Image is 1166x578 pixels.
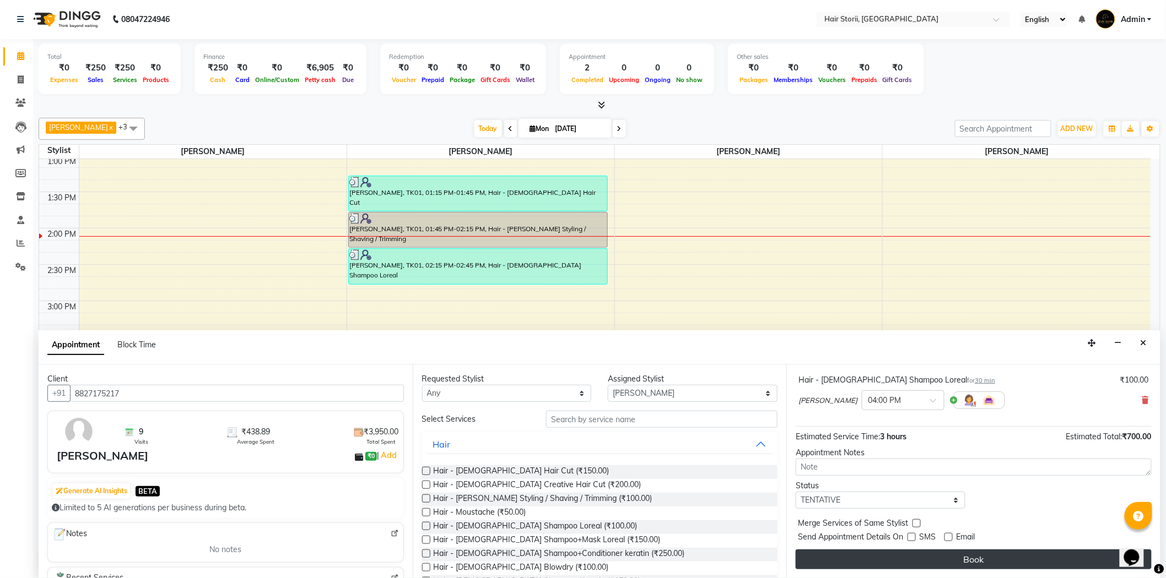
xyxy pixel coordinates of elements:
[478,76,513,84] span: Gift Cards
[233,62,252,74] div: ₹0
[1121,14,1145,25] span: Admin
[849,62,880,74] div: ₹0
[46,156,79,167] div: 1:00 PM
[63,416,95,448] img: avatar
[673,62,705,74] div: 0
[513,62,537,74] div: ₹0
[737,62,771,74] div: ₹0
[252,76,302,84] span: Online/Custom
[70,385,404,402] input: Search by Name/Mobile/Email/Code
[642,76,673,84] span: Ongoing
[798,531,903,545] span: Send Appointment Details On
[47,76,81,84] span: Expenses
[434,548,685,561] span: Hair - [DEMOGRAPHIC_DATA] Shampoo+Conditioner keratin (₹250.00)
[81,62,110,74] div: ₹250
[39,145,79,156] div: Stylist
[367,438,396,446] span: Total Spent
[47,52,172,62] div: Total
[389,52,537,62] div: Redemption
[47,373,404,385] div: Client
[527,124,552,133] span: Mon
[252,62,302,74] div: ₹0
[798,374,995,386] div: Hair - [DEMOGRAPHIC_DATA] Shampoo Loreal
[52,502,400,514] div: Limited to 5 AI generations per business during beta.
[46,265,79,276] div: 2:30 PM
[139,426,143,438] span: 9
[883,145,1151,159] span: [PERSON_NAME]
[110,76,140,84] span: Services
[118,122,136,131] span: +3
[880,432,906,441] span: 3 hours
[208,76,229,84] span: Cash
[233,76,252,84] span: Card
[1096,9,1115,29] img: Admin
[47,335,104,355] span: Appointment
[798,517,908,531] span: Merge Services of Same Stylist
[642,62,673,74] div: 0
[52,527,87,542] span: Notes
[46,192,79,204] div: 1:30 PM
[134,438,148,446] span: Visits
[79,145,347,159] span: [PERSON_NAME]
[546,411,778,428] input: Search by service name
[816,76,849,84] span: Vouchers
[47,62,81,74] div: ₹0
[203,62,233,74] div: ₹250
[389,76,419,84] span: Voucher
[136,486,160,497] span: BETA
[203,52,358,62] div: Finance
[983,394,996,407] img: Interior.png
[339,76,357,84] span: Due
[796,447,1152,459] div: Appointment Notes
[434,493,652,506] span: Hair - [PERSON_NAME] Styling / Shaving / Trimming (₹100.00)
[349,176,607,211] div: [PERSON_NAME], TK01, 01:15 PM-01:45 PM, Hair - [DEMOGRAPHIC_DATA] Hair Cut
[140,76,172,84] span: Products
[1066,432,1122,441] span: Estimated Total:
[434,534,661,548] span: Hair - [DEMOGRAPHIC_DATA] Shampoo+Mask Loreal (₹150.00)
[117,340,156,350] span: Block Time
[434,479,641,493] span: Hair - [DEMOGRAPHIC_DATA] Creative Hair Cut (₹200.00)
[365,452,377,461] span: ₹0
[1120,374,1149,386] div: ₹100.00
[608,373,778,385] div: Assigned Stylist
[880,62,915,74] div: ₹0
[615,145,882,159] span: [PERSON_NAME]
[1122,432,1152,441] span: ₹700.00
[816,62,849,74] div: ₹0
[349,249,607,284] div: [PERSON_NAME], TK01, 02:15 PM-02:45 PM, Hair - [DEMOGRAPHIC_DATA] Shampoo Loreal
[967,377,995,384] small: for
[798,395,857,406] span: [PERSON_NAME]
[121,4,170,35] b: 08047224946
[379,449,398,462] a: Add
[796,480,965,492] div: Status
[237,438,275,446] span: Average Spent
[569,76,606,84] span: Completed
[419,62,447,74] div: ₹0
[447,62,478,74] div: ₹0
[140,62,172,74] div: ₹0
[737,52,915,62] div: Other sales
[338,62,358,74] div: ₹0
[606,62,642,74] div: 0
[513,76,537,84] span: Wallet
[49,123,108,132] span: [PERSON_NAME]
[569,62,606,74] div: 2
[46,301,79,313] div: 3:00 PM
[47,385,71,402] button: +91
[737,76,771,84] span: Packages
[447,76,478,84] span: Package
[209,544,241,555] span: No notes
[569,52,705,62] div: Appointment
[474,120,502,137] span: Today
[606,76,642,84] span: Upcoming
[434,561,609,575] span: Hair - [DEMOGRAPHIC_DATA] Blowdry (₹100.00)
[552,121,607,137] input: 2025-09-01
[1061,124,1093,133] span: ADD NEW
[108,123,113,132] a: x
[1120,534,1155,567] iframe: chat widget
[975,377,995,384] span: 30 min
[46,228,79,240] div: 2:00 PM
[427,434,774,454] button: Hair
[880,76,915,84] span: Gift Cards
[771,76,816,84] span: Memberships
